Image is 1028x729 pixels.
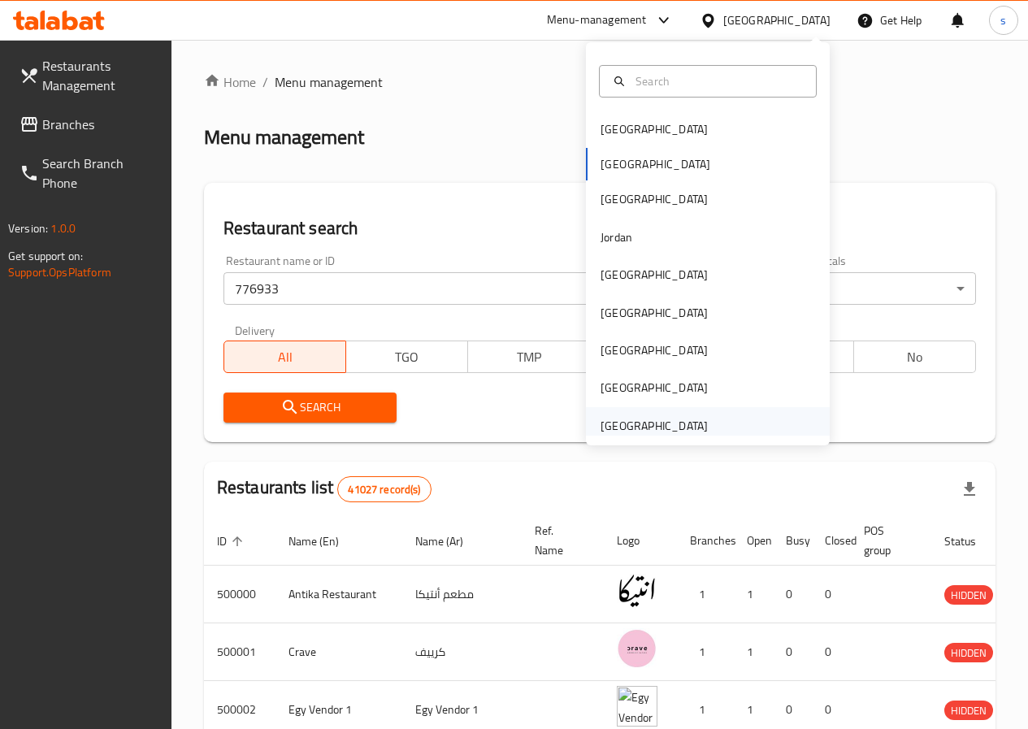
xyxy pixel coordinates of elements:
[629,72,806,90] input: Search
[944,643,993,662] div: HIDDEN
[235,324,275,336] label: Delivery
[353,345,462,369] span: TGO
[262,72,268,92] li: /
[223,341,346,373] button: All
[601,304,708,322] div: [GEOGRAPHIC_DATA]
[617,686,657,727] img: Egy Vendor 1
[944,532,997,551] span: Status
[402,623,522,681] td: كرييف
[50,218,76,239] span: 1.0.0
[8,245,83,267] span: Get support on:
[217,532,248,551] span: ID
[773,566,812,623] td: 0
[944,585,993,605] div: HIDDEN
[723,11,831,29] div: [GEOGRAPHIC_DATA]
[7,46,171,105] a: Restaurants Management
[812,566,851,623] td: 0
[601,190,708,208] div: [GEOGRAPHIC_DATA]
[802,272,976,305] div: All
[231,345,340,369] span: All
[617,571,657,611] img: Antika Restaurant
[475,345,583,369] span: TMP
[950,470,989,509] div: Export file
[7,144,171,202] a: Search Branch Phone
[601,228,632,246] div: Jordan
[734,516,773,566] th: Open
[601,266,708,284] div: [GEOGRAPHIC_DATA]
[944,701,993,720] span: HIDDEN
[204,72,995,92] nav: breadcrumb
[42,56,158,95] span: Restaurants Management
[217,475,432,502] h2: Restaurants list
[275,72,383,92] span: Menu management
[345,341,468,373] button: TGO
[275,566,402,623] td: Antika Restaurant
[223,272,590,305] input: Search for restaurant name or ID..
[204,72,256,92] a: Home
[204,124,364,150] h2: Menu management
[734,566,773,623] td: 1
[42,154,158,193] span: Search Branch Phone
[288,532,360,551] span: Name (En)
[415,532,484,551] span: Name (Ar)
[944,586,993,605] span: HIDDEN
[812,623,851,681] td: 0
[677,566,734,623] td: 1
[601,341,708,359] div: [GEOGRAPHIC_DATA]
[223,393,397,423] button: Search
[8,218,48,239] span: Version:
[204,566,275,623] td: 500000
[402,566,522,623] td: مطعم أنتيكا
[535,521,584,560] span: Ref. Name
[337,476,431,502] div: Total records count
[944,701,993,720] div: HIDDEN
[773,516,812,566] th: Busy
[7,105,171,144] a: Branches
[601,417,708,435] div: [GEOGRAPHIC_DATA]
[204,623,275,681] td: 500001
[944,644,993,662] span: HIDDEN
[8,262,111,283] a: Support.OpsPlatform
[601,120,708,138] div: [GEOGRAPHIC_DATA]
[861,345,969,369] span: No
[601,379,708,397] div: [GEOGRAPHIC_DATA]
[467,341,590,373] button: TMP
[734,623,773,681] td: 1
[42,115,158,134] span: Branches
[236,397,384,418] span: Search
[864,521,912,560] span: POS group
[338,482,430,497] span: 41027 record(s)
[547,11,647,30] div: Menu-management
[773,623,812,681] td: 0
[853,341,976,373] button: No
[604,516,677,566] th: Logo
[677,516,734,566] th: Branches
[223,216,976,241] h2: Restaurant search
[617,628,657,669] img: Crave
[677,623,734,681] td: 1
[812,516,851,566] th: Closed
[275,623,402,681] td: Crave
[1000,11,1006,29] span: s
